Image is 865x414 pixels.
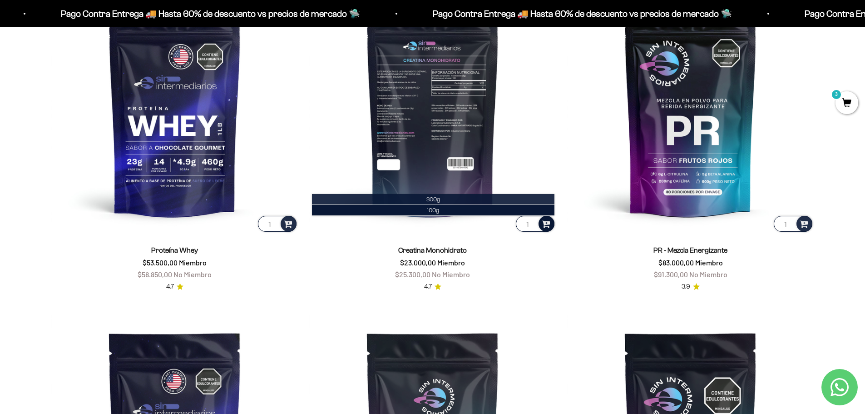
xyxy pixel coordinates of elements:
[395,270,430,279] span: $25.300,00
[835,99,858,109] a: 3
[695,258,723,267] span: Miembro
[432,270,470,279] span: No Miembro
[653,246,727,254] a: PR - Mezcla Energizante
[166,282,183,292] a: 4.74.7 de 5.0 estrellas
[831,89,842,100] mark: 3
[151,246,198,254] a: Proteína Whey
[437,258,465,267] span: Miembro
[173,270,212,279] span: No Miembro
[44,6,343,21] p: Pago Contra Entrega 🚚 Hasta 60% de descuento vs precios de mercado 🛸
[179,258,207,267] span: Miembro
[400,258,436,267] span: $23.000,00
[398,246,467,254] a: Creatina Monohidrato
[424,282,441,292] a: 4.74.7 de 5.0 estrellas
[654,270,688,279] span: $91.300,00
[658,258,694,267] span: $83.000,00
[166,282,174,292] span: 4.7
[689,270,727,279] span: No Miembro
[424,282,432,292] span: 4.7
[682,282,690,292] span: 3.9
[426,196,440,203] span: 300g
[143,258,178,267] span: $53.500,00
[427,207,439,214] span: 100g
[682,282,700,292] a: 3.93.9 de 5.0 estrellas
[416,6,715,21] p: Pago Contra Entrega 🚚 Hasta 60% de descuento vs precios de mercado 🛸
[138,270,172,279] span: $58.850,00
